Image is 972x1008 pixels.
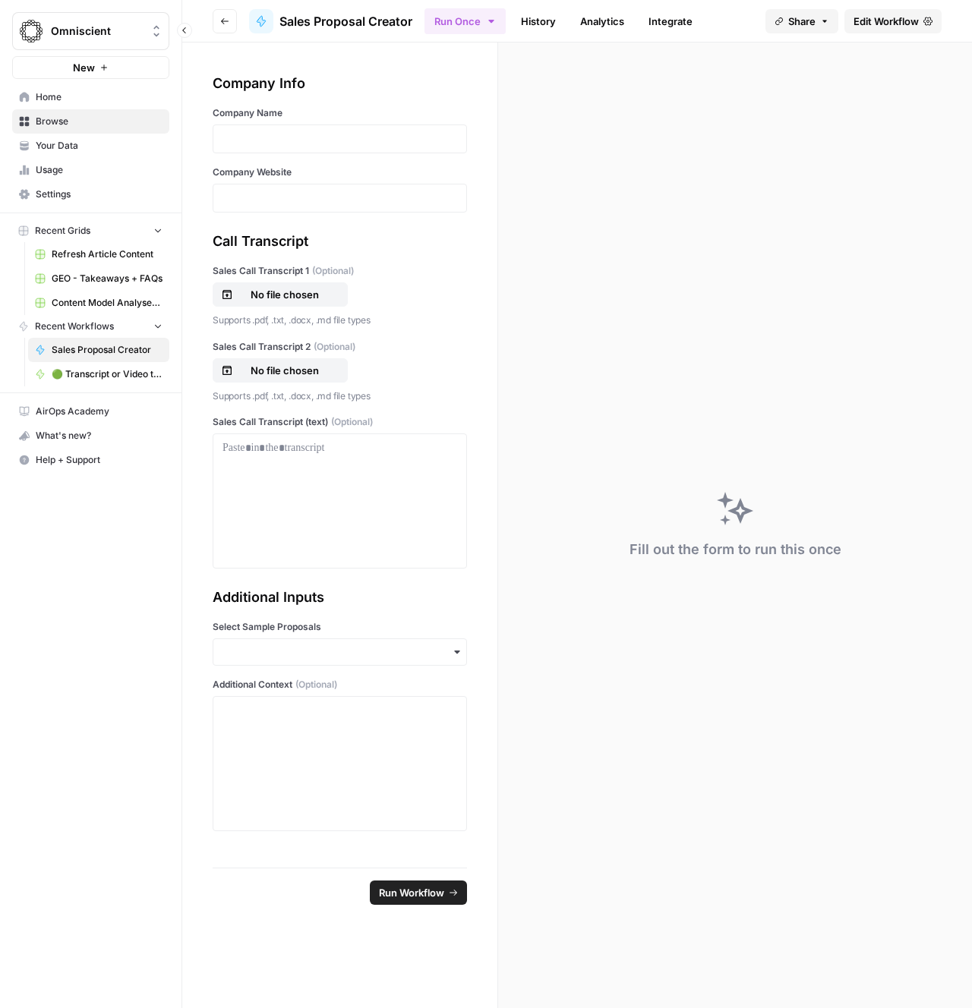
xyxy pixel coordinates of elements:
span: Home [36,90,163,104]
label: Company Name [213,106,467,120]
img: Omniscient Logo [17,17,45,45]
span: Edit Workflow [854,14,919,29]
p: Supports .pdf, .txt, .docx, .md file types [213,389,467,404]
span: GEO - Takeaways + FAQs [52,272,163,285]
a: 🟢 Transcript or Video to LinkedIn Posts [28,362,169,386]
button: Run Workflow [370,880,467,905]
div: Call Transcript [213,231,467,252]
label: Sales Call Transcript 2 [213,340,467,354]
label: Additional Context [213,678,467,691]
p: No file chosen [236,363,333,378]
div: What's new? [13,424,169,447]
p: No file chosen [236,287,333,302]
a: Edit Workflow [844,9,942,33]
button: Recent Workflows [12,315,169,338]
span: Content Model Analyser + International [52,296,163,310]
a: History [512,9,565,33]
span: 🟢 Transcript or Video to LinkedIn Posts [52,367,163,381]
span: Settings [36,187,163,201]
span: Help + Support [36,453,163,467]
button: Recent Grids [12,219,169,242]
button: Run Once [424,8,506,34]
button: Workspace: Omniscient [12,12,169,50]
a: Browse [12,109,169,134]
span: New [73,60,95,75]
button: No file chosen [213,358,348,383]
a: Analytics [571,9,633,33]
label: Company Website [213,165,467,179]
button: New [12,56,169,79]
span: Your Data [36,139,163,153]
a: GEO - Takeaways + FAQs [28,266,169,291]
label: Sales Call Transcript 1 [213,264,467,278]
span: Omniscient [51,24,143,39]
p: Supports .pdf, .txt, .docx, .md file types [213,313,467,328]
span: Browse [36,115,163,128]
label: Sales Call Transcript (text) [213,415,467,429]
a: AirOps Academy [12,399,169,424]
a: Content Model Analyser + International [28,291,169,315]
span: Recent Grids [35,224,90,238]
span: AirOps Academy [36,405,163,418]
span: (Optional) [331,415,373,429]
a: Sales Proposal Creator [28,338,169,362]
span: (Optional) [295,678,337,691]
div: Fill out the form to run this once [630,539,841,560]
span: Run Workflow [379,885,444,900]
a: Sales Proposal Creator [249,9,412,33]
span: Sales Proposal Creator [279,12,412,30]
span: Recent Workflows [35,320,114,333]
span: (Optional) [314,340,355,354]
span: Refresh Article Content [52,247,163,261]
div: Company Info [213,73,467,94]
span: Usage [36,163,163,177]
button: No file chosen [213,282,348,307]
a: Settings [12,182,169,206]
div: Additional Inputs [213,587,467,608]
a: Your Data [12,134,169,158]
label: Select Sample Proposals [213,620,467,634]
a: Integrate [639,9,702,33]
span: Sales Proposal Creator [52,343,163,357]
span: Share [788,14,816,29]
span: (Optional) [312,264,354,278]
a: Home [12,85,169,109]
button: Share [765,9,838,33]
a: Usage [12,158,169,182]
button: What's new? [12,424,169,448]
a: Refresh Article Content [28,242,169,266]
button: Help + Support [12,448,169,472]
